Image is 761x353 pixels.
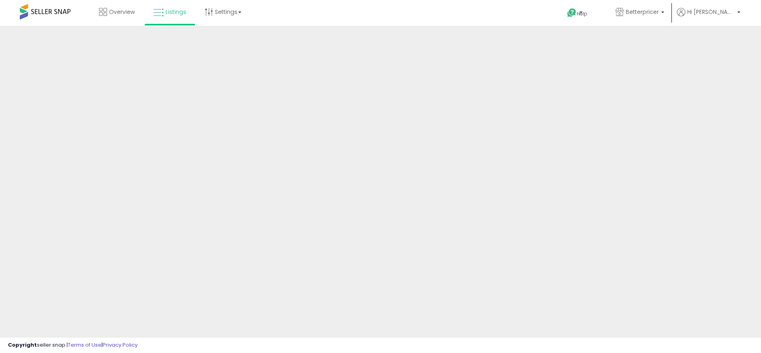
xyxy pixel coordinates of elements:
[577,10,587,17] span: Help
[567,8,577,18] i: Get Help
[8,341,138,349] div: seller snap | |
[677,8,740,26] a: Hi [PERSON_NAME]
[8,341,37,349] strong: Copyright
[68,341,101,349] a: Terms of Use
[103,341,138,349] a: Privacy Policy
[166,8,186,16] span: Listings
[626,8,659,16] span: Betterpricer
[109,8,135,16] span: Overview
[561,2,603,26] a: Help
[687,8,735,16] span: Hi [PERSON_NAME]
